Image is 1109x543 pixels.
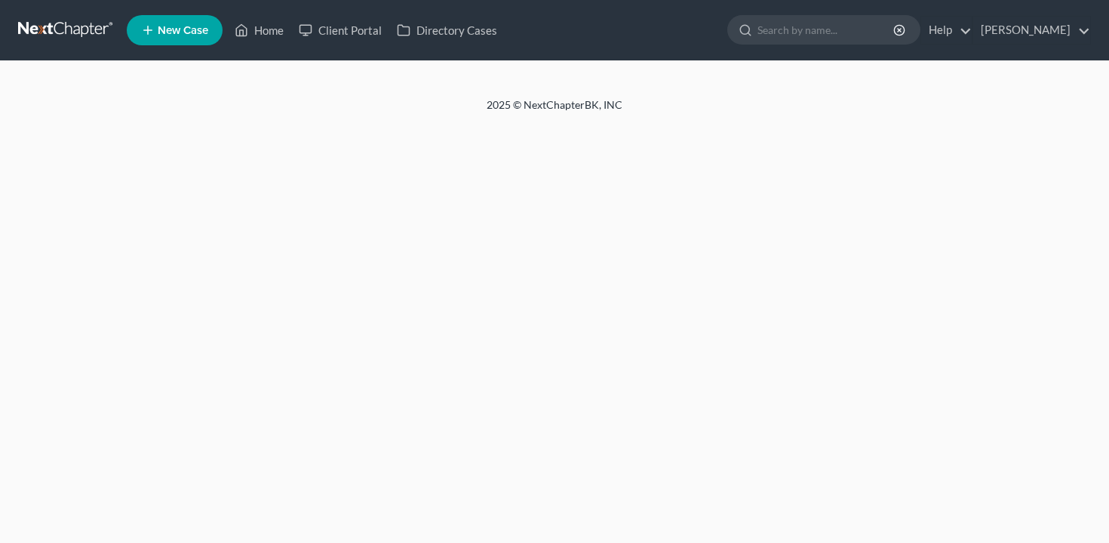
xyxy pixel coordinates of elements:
span: New Case [158,25,208,36]
div: 2025 © NextChapterBK, INC [124,97,985,125]
a: Help [921,17,972,44]
input: Search by name... [757,16,895,44]
a: [PERSON_NAME] [973,17,1090,44]
a: Client Portal [291,17,389,44]
a: Home [227,17,291,44]
a: Directory Cases [389,17,505,44]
